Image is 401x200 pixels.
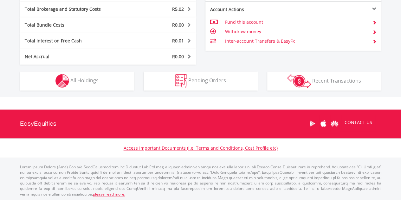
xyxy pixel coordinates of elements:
[225,27,367,36] td: Withdraw money
[20,38,123,44] div: Total Interest on Free Cash
[20,6,123,12] div: Total Brokerage and Statutory Costs
[172,53,184,59] span: R0.00
[329,114,340,133] a: Huawei
[175,74,187,88] img: pending_instructions-wht.png
[20,109,56,138] a: EasyEquities
[340,114,377,131] a: CONTACT US
[70,77,99,84] span: All Holdings
[312,77,361,84] span: Recent Transactions
[307,114,318,133] a: Google Play
[55,74,69,88] img: holdings-wht.png
[205,6,294,13] div: Account Actions
[287,74,311,88] img: transactions-zar-wht.png
[93,191,125,197] a: please read more:
[144,72,258,91] button: Pending Orders
[318,114,329,133] a: Apple
[172,38,184,44] span: R0.01
[20,164,381,197] p: Lorem Ipsum Dolors (Ame) Con a/e SeddOeiusmod tem InciDiduntut Lab Etd mag aliquaen admin veniamq...
[172,6,184,12] span: R5.02
[225,17,367,27] td: Fund this account
[172,22,184,28] span: R0.00
[20,72,134,91] button: All Holdings
[124,145,278,151] a: Access Important Documents (i.e. Terms and Conditions, Cost Profile etc)
[267,72,381,91] button: Recent Transactions
[225,36,367,46] td: Inter-account Transfers & EasyFx
[20,53,123,60] div: Net Accrual
[20,22,123,28] div: Total Bundle Costs
[188,77,226,84] span: Pending Orders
